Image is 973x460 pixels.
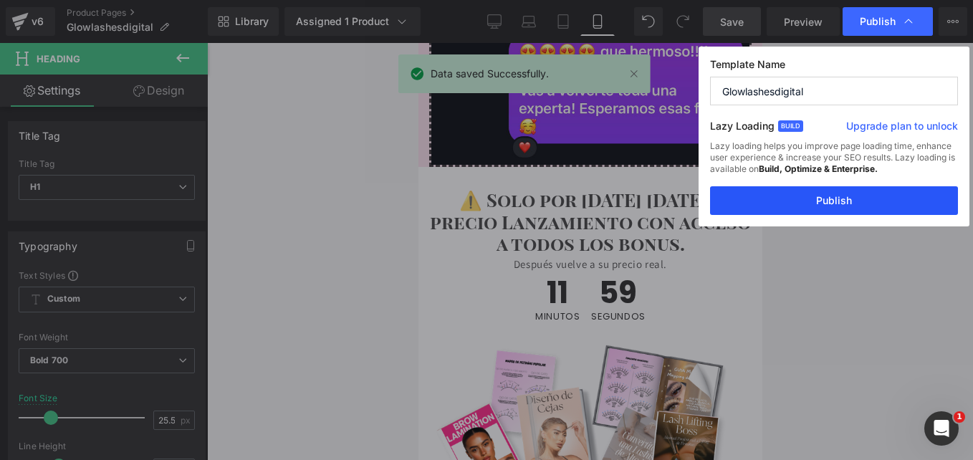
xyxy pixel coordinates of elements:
label: Lazy Loading [710,117,775,140]
strong: Build, Optimize & Enterprise. [759,163,878,174]
span: Minutos [117,269,161,278]
div: Lazy loading helps you improve page loading time, enhance user experience & increase your SEO res... [710,140,958,186]
span: 1 [954,411,965,423]
button: Publish [710,186,958,215]
label: Template Name [710,58,958,77]
span: Segundos [173,269,227,278]
span: 59 [173,235,227,269]
span: ⚠️ Solo por [DATE] [DATE] a precio Lanzamiento con acceso a todos los bonus. [11,144,332,212]
span: Publish [860,15,896,28]
iframe: Intercom live chat [924,411,959,446]
span: 11 [117,235,161,269]
span: Build [778,120,803,132]
span: Después vuelve a su precio real. [95,214,249,228]
a: Upgrade plan to unlock [846,119,958,139]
